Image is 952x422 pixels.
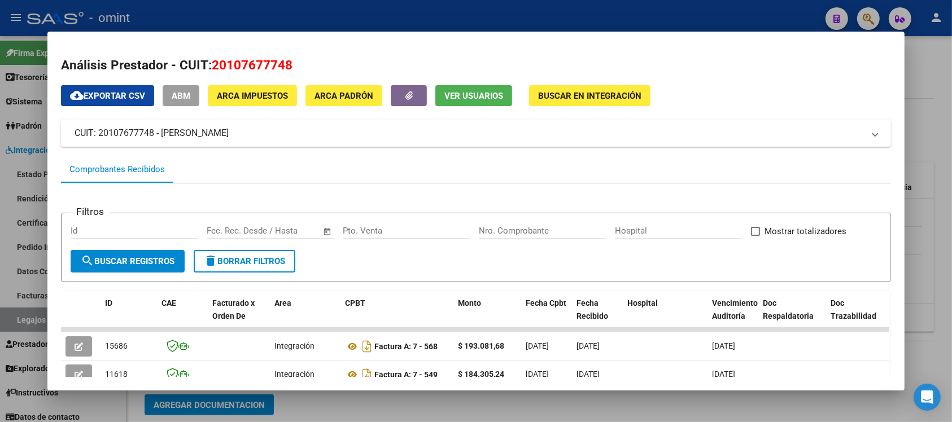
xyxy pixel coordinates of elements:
button: Open calendar [321,225,334,238]
button: ABM [163,85,199,106]
span: [DATE] [526,370,549,379]
datatable-header-cell: Doc Trazabilidad [826,291,894,341]
i: Descargar documento [360,366,374,384]
strong: $ 193.081,68 [458,341,504,350]
span: [DATE] [577,341,600,350]
span: Vencimiento Auditoría [712,298,758,320]
span: [DATE] [712,370,735,379]
span: Integración [274,341,315,350]
h2: Análisis Prestador - CUIT: [61,56,890,75]
span: 15686 [105,341,128,350]
span: [DATE] [712,341,735,350]
strong: Factura A: 7 - 568 [374,342,438,351]
span: Exportar CSV [70,91,145,101]
datatable-header-cell: Hospital [623,291,708,341]
datatable-header-cell: Doc Respaldatoria [758,291,826,341]
i: Descargar documento [360,337,374,355]
span: Area [274,298,291,307]
span: ARCA Impuestos [217,91,288,101]
span: [DATE] [577,370,600,379]
button: Buscar en Integración [529,85,650,106]
datatable-header-cell: Vencimiento Auditoría [708,291,758,341]
button: ARCA Impuestos [208,85,297,106]
span: ID [105,298,112,307]
span: ARCA Padrón [315,91,373,101]
mat-icon: search [81,254,94,267]
span: Integración [274,370,315,379]
span: CAE [161,298,176,307]
h3: Filtros [71,204,110,219]
span: Buscar Registros [81,256,174,266]
span: 11618 [105,370,128,379]
strong: $ 184.305,24 [458,370,504,379]
span: Ver Usuarios [444,91,503,101]
span: Buscar en Integración [538,91,641,101]
input: End date [254,226,308,236]
strong: Factura A: 7 - 549 [374,370,438,379]
button: ARCA Padrón [305,85,382,106]
span: Fecha Cpbt [526,298,566,307]
span: Mostrar totalizadores [765,225,846,238]
span: Facturado x Orden De [212,298,255,320]
input: Start date [207,226,243,236]
mat-expansion-panel-header: CUIT: 20107677748 - [PERSON_NAME] [61,120,890,147]
mat-icon: cloud_download [70,89,84,102]
button: Exportar CSV [61,85,154,106]
span: Borrar Filtros [204,256,285,266]
span: Monto [458,298,481,307]
mat-panel-title: CUIT: 20107677748 - [PERSON_NAME] [75,126,863,140]
datatable-header-cell: Facturado x Orden De [208,291,270,341]
button: Ver Usuarios [435,85,512,106]
span: [DATE] [526,341,549,350]
span: Hospital [627,298,658,307]
mat-icon: delete [204,254,217,267]
datatable-header-cell: Fecha Recibido [572,291,623,341]
span: ABM [172,91,190,101]
datatable-header-cell: Fecha Cpbt [521,291,572,341]
button: Buscar Registros [71,250,185,272]
span: CPBT [345,298,365,307]
span: Doc Trazabilidad [831,298,876,320]
datatable-header-cell: CAE [157,291,208,341]
span: Doc Respaldatoria [763,298,814,320]
datatable-header-cell: ID [101,291,157,341]
datatable-header-cell: Monto [453,291,521,341]
span: 20107677748 [212,58,292,72]
datatable-header-cell: CPBT [340,291,453,341]
div: Open Intercom Messenger [914,384,941,411]
button: Borrar Filtros [194,250,295,272]
span: Fecha Recibido [577,298,608,320]
div: Comprobantes Recibidos [69,163,165,176]
datatable-header-cell: Area [270,291,340,341]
